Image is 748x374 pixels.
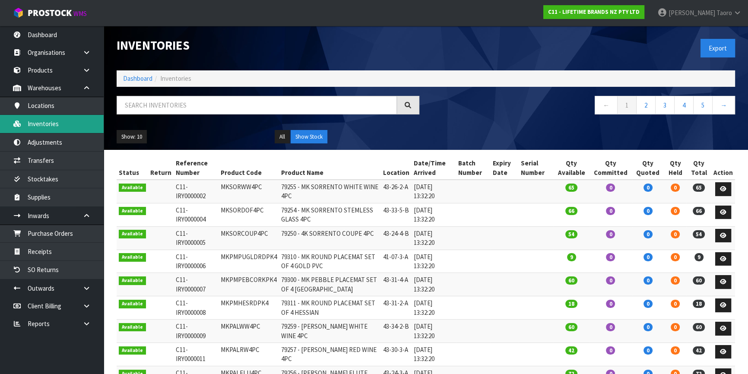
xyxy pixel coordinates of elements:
span: 0 [606,207,615,215]
td: C11-IRY0000005 [174,226,219,250]
td: MKPMPUGLDRDPK4 [219,250,279,273]
a: 3 [655,96,675,114]
td: 43-26-2-A [381,180,412,203]
span: 0 [606,323,615,331]
span: Available [119,207,146,216]
span: Available [119,300,146,308]
span: 60 [693,323,705,331]
td: 79254 - MK SORRENTO STEMLESS GLASS 4PC [279,203,381,226]
td: 79255 - MK SORRENTO WHITE WINE 4PC [279,180,381,203]
span: 42 [565,346,577,355]
img: cube-alt.png [13,7,24,18]
span: Inventories [160,74,191,82]
a: Dashboard [123,74,152,82]
th: Qty Available [554,156,590,180]
td: MKSORWW4PC [219,180,279,203]
a: 4 [674,96,694,114]
a: 5 [693,96,713,114]
span: 0 [606,346,615,355]
span: 0 [671,346,680,355]
span: 0 [643,276,653,285]
span: 18 [693,300,705,308]
span: 66 [565,207,577,215]
span: 9 [694,253,704,261]
span: 0 [606,184,615,192]
a: ← [595,96,618,114]
span: 0 [671,184,680,192]
span: 54 [693,230,705,238]
strong: C11 - LIFETIME BRANDS NZ PTY LTD [548,8,640,16]
th: Status [117,156,148,180]
button: All [275,130,290,144]
span: 60 [693,276,705,285]
span: 0 [643,253,653,261]
td: C11-IRY0000008 [174,296,219,320]
span: 66 [693,207,705,215]
span: 60 [565,276,577,285]
span: 0 [606,253,615,261]
h1: Inventories [117,39,419,52]
td: [DATE] 13:32:20 [412,296,456,320]
a: 1 [617,96,637,114]
span: Available [119,184,146,192]
td: C11-IRY0000002 [174,180,219,203]
td: C11-IRY0000004 [174,203,219,226]
td: [DATE] 13:32:20 [412,203,456,226]
td: 43-34-2-B [381,320,412,343]
span: Available [119,253,146,262]
td: 79259 - [PERSON_NAME] WHITE WINE 4PC [279,320,381,343]
td: 79311 - MK ROUND PLACEMAT SET OF 4 HESSIAN [279,296,381,320]
span: 65 [693,184,705,192]
span: 0 [671,323,680,331]
span: Available [119,346,146,355]
span: 0 [671,230,680,238]
span: 0 [643,300,653,308]
td: [DATE] 13:32:20 [412,250,456,273]
small: WMS [73,10,87,18]
td: 79250 - 4K SORRENTO COUPE 4PC [279,226,381,250]
td: MKPMPEBCORKPK4 [219,273,279,296]
td: C11-IRY0000006 [174,250,219,273]
a: 2 [636,96,656,114]
a: → [712,96,735,114]
button: Show Stock [291,130,327,144]
span: 54 [565,230,577,238]
td: [DATE] 13:32:20 [412,180,456,203]
td: 79257 - [PERSON_NAME] RED WINE 4PC [279,342,381,366]
span: 0 [606,230,615,238]
td: [DATE] 13:32:20 [412,320,456,343]
td: C11-IRY0000007 [174,273,219,296]
span: 0 [671,276,680,285]
td: 43-30-3-A [381,342,412,366]
span: 0 [643,230,653,238]
th: Qty Committed [590,156,632,180]
th: Serial Number [519,156,553,180]
th: Return [148,156,174,180]
td: 79310 - MK ROUND PLACEMAT SET OF 4 GOLD PVC [279,250,381,273]
span: 0 [671,300,680,308]
span: 0 [671,207,680,215]
td: 79300 - MK PEBBLE PLACEMAT SET OF 4 [GEOGRAPHIC_DATA] [279,273,381,296]
th: Qty Total [687,156,711,180]
span: 42 [693,346,705,355]
td: MKSORCOUP4PC [219,226,279,250]
td: 43-31-4-A [381,273,412,296]
nav: Page navigation [432,96,735,117]
span: 0 [643,346,653,355]
button: Show: 10 [117,130,147,144]
td: [DATE] 13:32:20 [412,273,456,296]
input: Search inventories [117,96,397,114]
th: Qty Held [664,156,686,180]
td: [DATE] 13:32:20 [412,226,456,250]
span: [PERSON_NAME] [669,9,715,17]
span: 0 [606,276,615,285]
span: 18 [565,300,577,308]
th: Batch Number [456,156,491,180]
span: Taoro [716,9,732,17]
button: Export [700,39,735,57]
td: [DATE] 13:32:20 [412,342,456,366]
td: MKSORDOF4PC [219,203,279,226]
span: 0 [643,323,653,331]
td: 43-33-5-B [381,203,412,226]
td: C11-IRY0000011 [174,342,219,366]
